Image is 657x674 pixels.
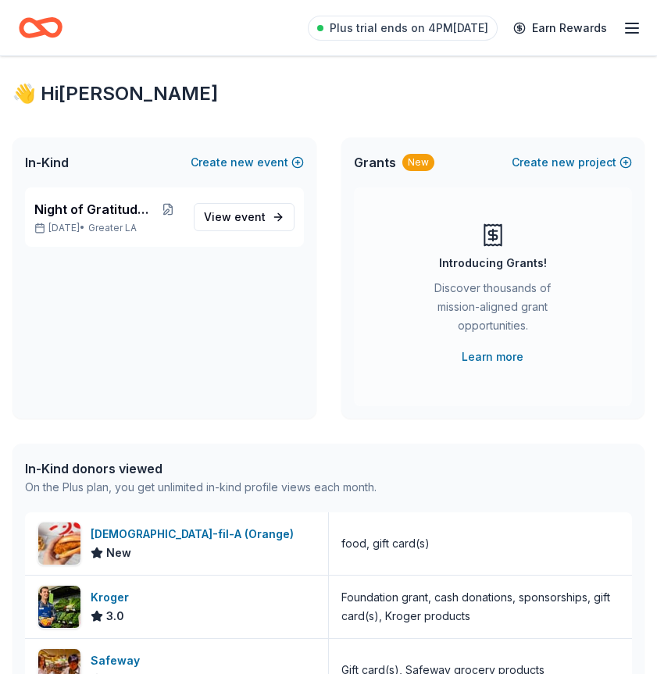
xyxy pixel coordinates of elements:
[230,153,254,172] span: new
[106,544,131,562] span: New
[234,210,266,223] span: event
[25,478,377,497] div: On the Plus plan, you get unlimited in-kind profile views each month.
[106,607,124,626] span: 3.0
[462,348,523,366] a: Learn more
[25,153,69,172] span: In-Kind
[25,459,377,478] div: In-Kind donors viewed
[512,153,632,172] button: Createnewproject
[38,586,80,628] img: Image for Kroger
[308,16,498,41] a: Plus trial ends on 4PM[DATE]
[341,534,430,553] div: food, gift card(s)
[552,153,575,172] span: new
[402,154,434,171] div: New
[19,9,62,46] a: Home
[354,153,396,172] span: Grants
[439,254,547,273] div: Introducing Grants!
[12,81,645,106] div: 👋 Hi [PERSON_NAME]
[194,203,295,231] a: View event
[34,200,155,219] span: Night of Gratitude Gala
[504,14,616,42] a: Earn Rewards
[88,222,137,234] span: Greater LA
[38,522,80,565] img: Image for Chick-fil-A (Orange)
[91,588,135,607] div: Kroger
[191,153,304,172] button: Createnewevent
[91,651,146,670] div: Safeway
[91,525,300,544] div: [DEMOGRAPHIC_DATA]-fil-A (Orange)
[204,208,266,226] span: View
[34,222,181,234] p: [DATE] •
[330,19,488,37] span: Plus trial ends on 4PM[DATE]
[416,279,570,341] div: Discover thousands of mission-aligned grant opportunities.
[341,588,620,626] div: Foundation grant, cash donations, sponsorships, gift card(s), Kroger products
